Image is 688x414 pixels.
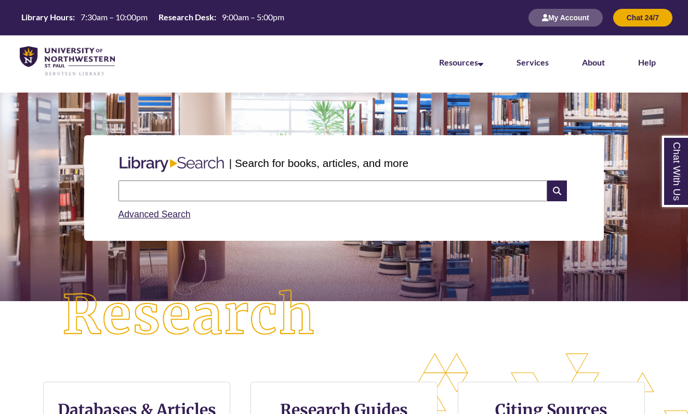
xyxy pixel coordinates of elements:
[154,11,218,23] th: Research Desk:
[17,11,76,23] th: Library Hours:
[114,152,229,176] img: Libary Search
[638,57,656,67] a: Help
[81,12,148,22] span: 7:30am – 10:00pm
[118,209,191,219] a: Advanced Search
[582,57,605,67] a: About
[439,57,483,67] a: Resources
[20,46,115,76] img: UNWSP Library Logo
[34,262,344,369] img: Research
[547,180,567,201] i: Search
[17,11,288,24] a: Hours Today
[528,9,603,27] button: My Account
[229,155,408,171] p: | Search for books, articles, and more
[517,57,549,67] a: Services
[17,11,288,23] table: Hours Today
[613,9,672,27] button: Chat 24/7
[222,12,284,22] span: 9:00am – 5:00pm
[613,13,672,22] a: Chat 24/7
[528,13,603,22] a: My Account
